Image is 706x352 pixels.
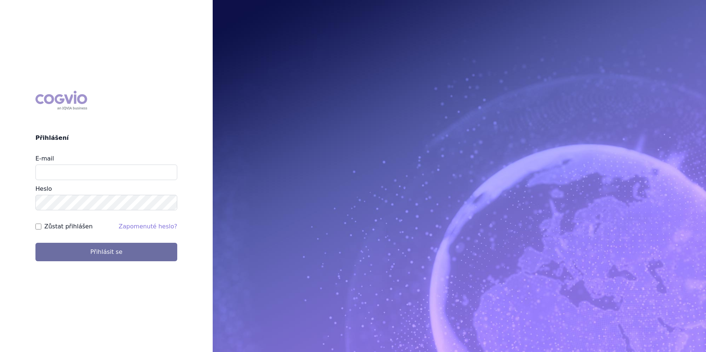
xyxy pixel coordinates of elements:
label: Zůstat přihlášen [44,222,93,231]
div: COGVIO [35,91,87,110]
button: Přihlásit se [35,243,177,261]
label: Heslo [35,185,52,192]
h2: Přihlášení [35,134,177,142]
label: E-mail [35,155,54,162]
a: Zapomenuté heslo? [119,223,177,230]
